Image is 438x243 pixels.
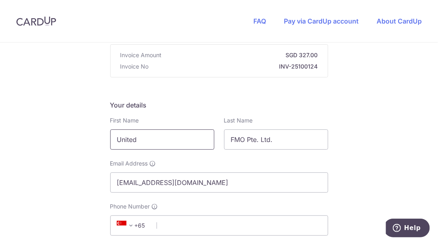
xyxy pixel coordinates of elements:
a: FAQ [253,17,266,25]
h5: Your details [110,100,328,110]
a: About CardUp [377,17,422,25]
span: Invoice Amount [120,51,162,59]
span: +65 [114,221,151,230]
strong: SGD 327.00 [165,51,318,59]
strong: INV-25100124 [152,62,318,71]
a: Pay via CardUp account [284,17,359,25]
label: Last Name [224,116,253,125]
input: Email address [110,172,328,193]
span: Invoice No [120,62,149,71]
label: First Name [110,116,139,125]
span: +65 [117,221,136,230]
input: First name [110,129,214,150]
img: CardUp [16,16,56,26]
input: Last name [224,129,328,150]
span: Phone Number [110,202,150,211]
iframe: Opens a widget where you can find more information [386,219,430,239]
span: Email Address [110,159,148,168]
